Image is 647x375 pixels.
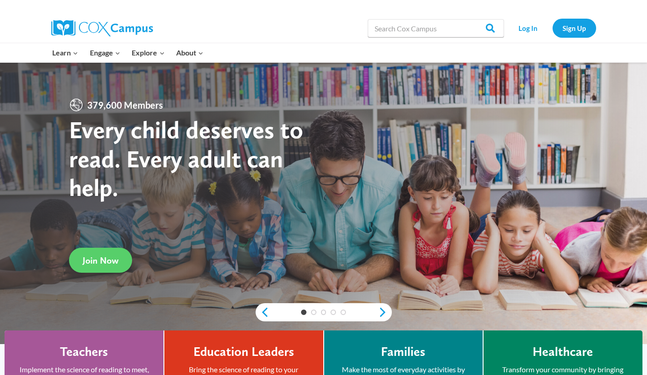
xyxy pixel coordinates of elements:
div: content slider buttons [256,303,392,321]
a: Log In [509,19,548,37]
a: 3 [321,310,326,315]
input: Search Cox Campus [368,19,504,37]
a: 5 [341,310,346,315]
h4: Healthcare [533,344,593,360]
img: Cox Campus [51,20,153,36]
span: Learn [52,47,78,59]
a: Join Now [69,248,132,273]
strong: Every child deserves to read. Every adult can help. [69,115,303,202]
a: 4 [331,310,336,315]
h4: Families [381,344,425,360]
span: Explore [132,47,164,59]
a: 1 [301,310,306,315]
span: Engage [90,47,120,59]
nav: Secondary Navigation [509,19,596,37]
span: About [176,47,203,59]
a: previous [256,307,269,318]
h4: Education Leaders [193,344,294,360]
nav: Primary Navigation [47,43,209,62]
a: next [378,307,392,318]
a: Sign Up [553,19,596,37]
a: 2 [311,310,316,315]
span: 379,600 Members [84,98,167,112]
span: Join Now [83,255,119,266]
h4: Teachers [60,344,108,360]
